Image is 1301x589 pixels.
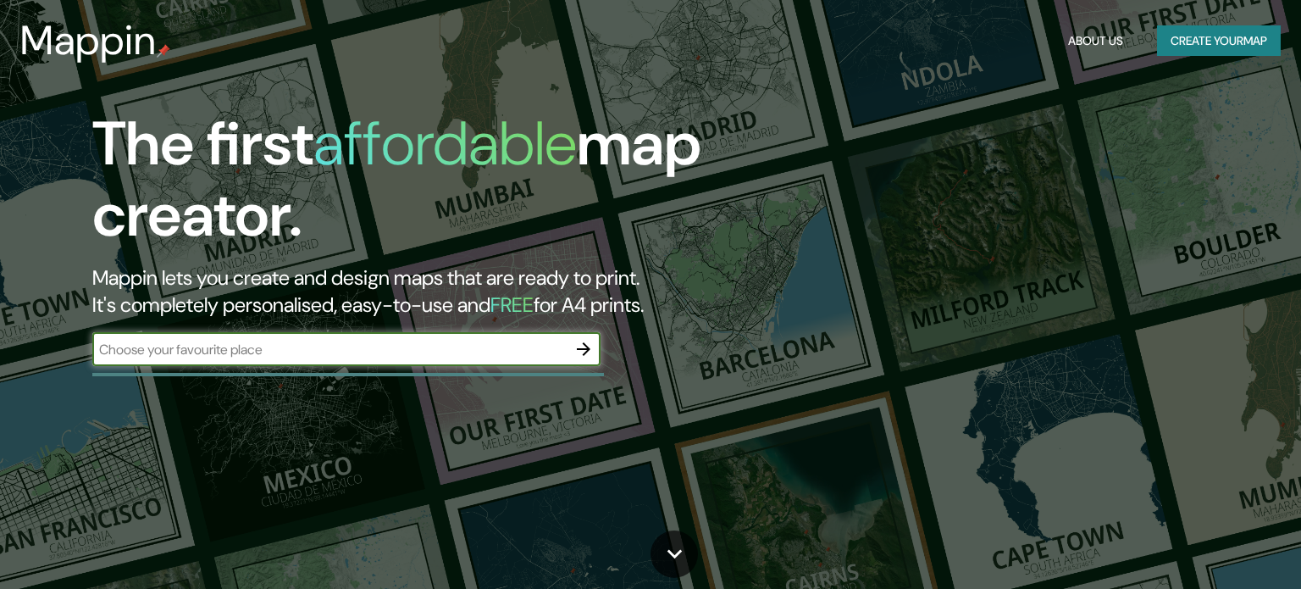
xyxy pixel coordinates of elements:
input: Choose your favourite place [92,340,567,359]
button: Create yourmap [1157,25,1281,57]
h2: Mappin lets you create and design maps that are ready to print. It's completely personalised, eas... [92,264,743,319]
h1: The first map creator. [92,108,743,264]
button: About Us [1061,25,1130,57]
h3: Mappin [20,17,157,64]
h1: affordable [313,104,577,183]
h5: FREE [490,292,534,318]
img: mappin-pin [157,44,170,58]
